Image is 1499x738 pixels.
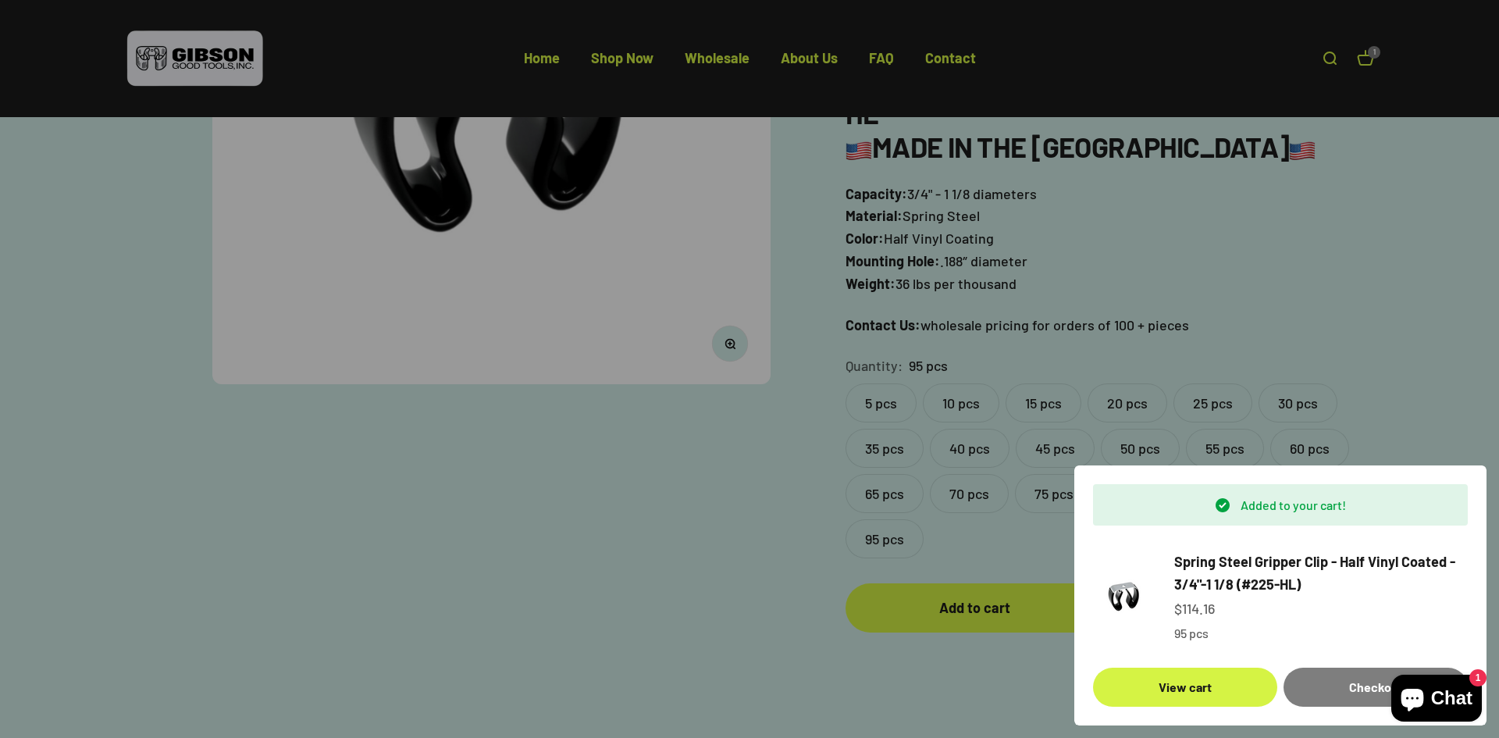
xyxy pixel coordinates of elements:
[1284,668,1468,707] button: Checkout
[1302,677,1449,697] div: Checkout
[1387,675,1487,726] inbox-online-store-chat: Shopify online store chat
[1093,668,1277,707] a: View cart
[1093,484,1468,526] div: Added to your cart!
[1174,551,1468,596] a: Spring Steel Gripper Clip - Half Vinyl Coated - 3/4"-1 1/8 (#225-HL)
[1174,597,1215,620] sale-price: $114.16
[1174,623,1468,644] p: 95 pcs
[1093,565,1155,628] img: Gripper clip, made & shipped from the USA!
